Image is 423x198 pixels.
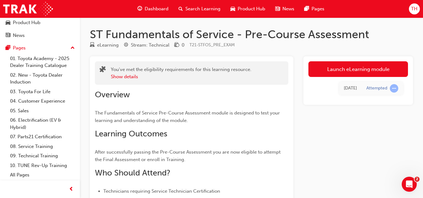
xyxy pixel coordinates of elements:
button: Pages [3,42,77,54]
span: Technicians requiring Service Technician Certification [103,188,220,194]
iframe: Intercom live chat [402,177,417,192]
span: The Fundamentals of Service Pre-Course Assessment module is designed to test your learning and un... [95,110,281,123]
span: up-icon [70,44,75,52]
a: search-iconSearch Learning [173,3,225,15]
span: Dashboard [145,5,168,13]
span: Who Should Attend? [95,168,170,178]
span: money-icon [174,43,179,48]
a: news-iconNews [270,3,299,15]
div: Stream [124,41,169,49]
div: Product Hub [13,19,40,26]
a: 07. Parts21 Certification [8,132,77,142]
h1: ST Fundamentals of Service - Pre-Course Assessment [90,28,413,41]
div: Attempted [366,85,387,91]
a: 04. Customer Experience [8,96,77,106]
a: 02. New - Toyota Dealer Induction [8,70,77,87]
span: prev-icon [69,185,74,193]
span: pages-icon [6,45,10,51]
span: news-icon [6,33,10,38]
span: Search Learning [185,5,220,13]
span: pages-icon [304,5,309,13]
a: 10. TUNE Rev-Up Training [8,161,77,170]
a: 08. Service Training [8,142,77,151]
span: News [282,5,294,13]
a: car-iconProduct Hub [225,3,270,15]
span: search-icon [178,5,183,13]
img: Trak [3,2,53,16]
a: 05. Sales [8,106,77,116]
span: Learning resource code [189,42,235,48]
button: Show details [111,73,138,80]
span: Learning Outcomes [95,129,167,139]
span: Pages [312,5,324,13]
a: 09. Technical Training [8,151,77,161]
div: Pages [13,44,26,52]
div: eLearning [97,42,119,49]
a: Product Hub [3,17,77,28]
a: 01. Toyota Academy - 2025 Dealer Training Catalogue [8,54,77,70]
span: learningRecordVerb_ATTEMPT-icon [390,84,398,93]
div: You've met the eligibility requirements for this learning resource. [111,66,251,80]
div: Type [90,41,119,49]
div: Tue Sep 30 2025 15:08:15 GMT+1000 (Australian Eastern Standard Time) [344,85,357,92]
div: Stream: Technical [131,42,169,49]
span: target-icon [124,43,128,48]
a: 03. Toyota For Life [8,87,77,97]
a: News [3,30,77,41]
div: Price [174,41,184,49]
span: news-icon [275,5,280,13]
span: Overview [95,90,130,99]
span: Product Hub [238,5,265,13]
span: TH [411,5,417,13]
span: 2 [415,177,420,182]
a: pages-iconPages [299,3,329,15]
span: car-icon [6,20,10,26]
a: Launch eLearning module [308,61,408,77]
a: All Pages [8,170,77,180]
span: After successfully passing the Pre-Course Assessment you are now eligible to attempt the Final As... [95,149,282,162]
span: learningResourceType_ELEARNING-icon [90,43,95,48]
a: 06. Electrification (EV & Hybrid) [8,115,77,132]
div: News [13,32,25,39]
span: guage-icon [137,5,142,13]
span: puzzle-icon [100,67,106,74]
button: TH [409,3,420,14]
div: 0 [182,42,184,49]
span: car-icon [230,5,235,13]
a: guage-iconDashboard [132,3,173,15]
